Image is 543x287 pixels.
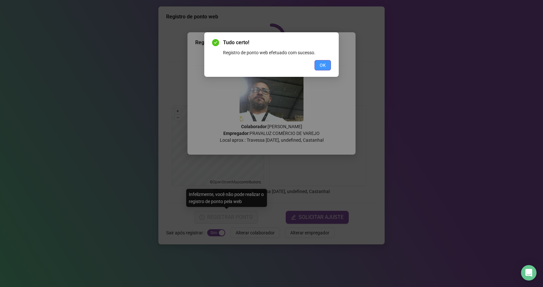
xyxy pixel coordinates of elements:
div: Open Intercom Messenger [521,265,537,281]
span: Tudo certo! [223,39,331,46]
button: OK [314,60,331,70]
div: Registro de ponto web efetuado com sucesso. [223,49,331,56]
span: OK [320,62,326,69]
span: check-circle [212,39,219,46]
